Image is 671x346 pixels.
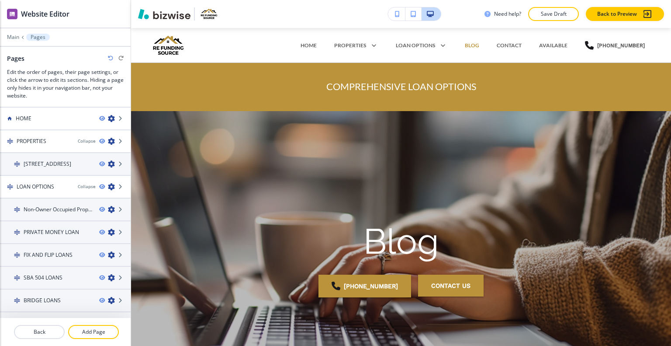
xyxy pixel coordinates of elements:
img: Drag [14,252,20,258]
button: Pages [26,34,50,41]
button: contact us [418,275,484,297]
h4: PROPERTIES [17,137,46,145]
span: COMPREHENSIVE LOAN OPTIONS [326,81,476,92]
p: Save Draft [540,10,567,18]
button: Back to Preview [586,7,664,21]
h4: HOME [16,115,31,122]
button: Back [14,325,65,339]
img: Drag [14,297,20,304]
a: [PHONE_NUMBER] [318,275,411,297]
p: Back [15,328,64,336]
p: Back to Preview [597,10,637,18]
h2: Pages [7,54,24,63]
button: Collapse [78,183,96,190]
img: Drag [14,161,20,167]
h4: Non-Owner Occupied Property Investor Purchase [24,206,92,213]
button: Main [7,34,19,40]
h4: FIX AND FLIP LOANS [24,251,73,259]
p: BLOG [465,42,479,49]
button: Add Page [68,325,119,339]
img: Drag [14,229,20,235]
button: Collapse [78,138,96,144]
p: Pages [31,34,45,40]
img: Your Logo [198,7,221,21]
h4: LOAN OPTIONS [17,183,54,191]
h4: SBA 504 LOANS [24,274,62,282]
p: HOME [301,42,317,49]
h4: BRIDGE LOANS [24,297,61,304]
img: Drag [7,184,13,190]
h4: PRIVATE MONEY LOAN [24,228,79,236]
p: Blog [363,219,439,264]
a: [PHONE_NUMBER] [585,32,645,59]
img: Drag [7,138,13,144]
img: Re Funding Source [149,32,236,59]
img: editor icon [7,9,17,19]
p: LOAN OPTIONS [396,42,435,49]
h4: [STREET_ADDRESS] [24,160,71,168]
h2: Website Editor [21,9,69,19]
p: PROPERTIES [334,42,366,49]
img: Drag [14,275,20,281]
p: Add Page [69,328,118,336]
p: AVAILABLE [539,42,567,49]
p: CONTACT [497,42,522,49]
h3: Need help? [494,10,521,18]
img: Bizwise Logo [138,9,190,19]
h3: Edit the order of pages, their page settings, or click the arrow to edit its sections. Hiding a p... [7,68,124,100]
button: Save Draft [528,7,579,21]
img: Drag [14,206,20,213]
